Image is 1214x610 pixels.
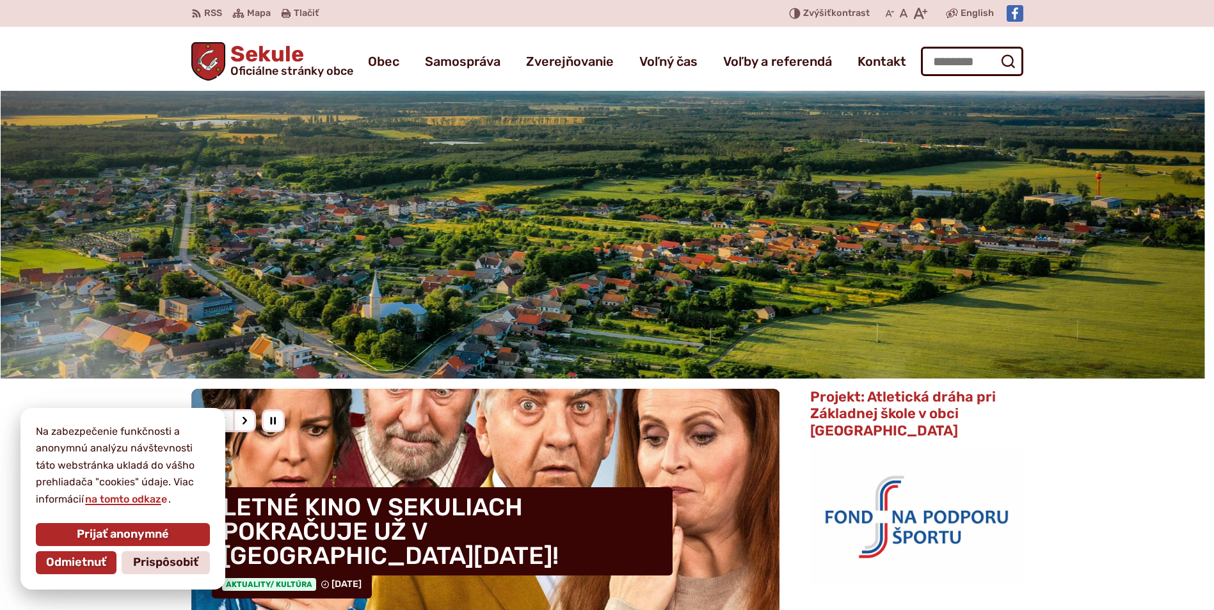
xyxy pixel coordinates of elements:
[233,409,256,432] div: Nasledujúci slajd
[294,8,319,19] span: Tlačiť
[262,409,285,432] div: Pozastaviť pohyb slajdera
[803,8,870,19] span: kontrast
[222,578,316,591] span: Aktuality
[723,43,832,79] a: Voľby a referendá
[958,6,996,21] a: English
[368,43,399,79] a: Obec
[84,493,168,505] a: na tomto odkaze
[204,6,222,21] span: RSS
[526,43,614,79] a: Zverejňovanie
[810,446,1023,584] img: logo_fnps.png
[225,43,353,77] h1: Sekule
[77,528,169,542] span: Prijať anonymné
[212,487,673,575] h4: LETNÉ KINO V SEKULIACH POKRAČUJE UŽ V [GEOGRAPHIC_DATA][DATE]!
[247,6,271,21] span: Mapa
[191,42,226,81] img: Prejsť na domovskú stránku
[46,556,106,570] span: Odmietnuť
[803,8,831,19] span: Zvýšiť
[133,556,198,570] span: Prispôsobiť
[230,65,353,77] span: Oficiálne stránky obce
[36,551,116,574] button: Odmietnuť
[425,43,500,79] a: Samospráva
[961,6,994,21] span: English
[270,580,312,589] span: / Kultúra
[36,423,210,508] p: Na zabezpečenie funkčnosti a anonymnú analýzu návštevnosti táto webstránka ukladá do vášho prehli...
[639,43,698,79] a: Voľný čas
[331,579,362,590] span: [DATE]
[212,409,235,432] div: Predošlý slajd
[810,388,996,439] span: Projekt: Atletická dráha pri Základnej škole v obci [GEOGRAPHIC_DATA]
[191,42,354,81] a: Logo Sekule, prejsť na domovskú stránku.
[36,523,210,546] button: Prijať anonymné
[122,551,210,574] button: Prispôsobiť
[1007,5,1023,22] img: Prejsť na Facebook stránku
[858,43,906,79] a: Kontakt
